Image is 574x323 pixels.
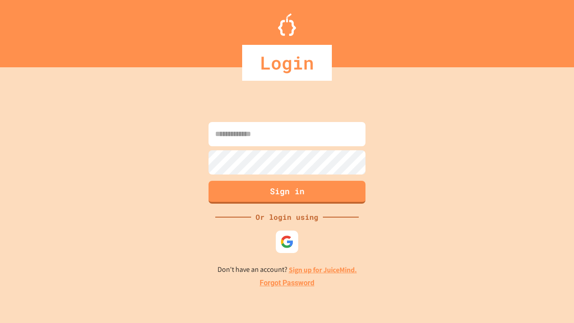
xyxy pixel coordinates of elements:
[217,264,357,275] p: Don't have an account?
[278,13,296,36] img: Logo.svg
[289,265,357,275] a: Sign up for JuiceMind.
[242,45,332,81] div: Login
[500,248,565,286] iframe: chat widget
[209,181,365,204] button: Sign in
[280,235,294,249] img: google-icon.svg
[260,278,314,288] a: Forgot Password
[251,212,323,223] div: Or login using
[536,287,565,314] iframe: chat widget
